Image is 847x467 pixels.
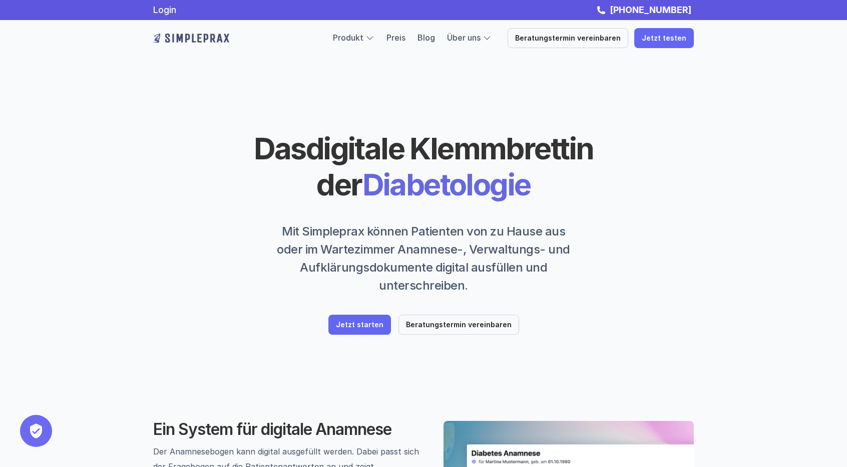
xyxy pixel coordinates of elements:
strong: [PHONE_NUMBER] [610,5,691,15]
h2: Ein System für digitale Anamnese [153,420,423,439]
a: Login [153,5,176,15]
a: Über uns [447,33,481,43]
p: Jetzt testen [642,34,686,43]
a: Jetzt testen [634,28,694,48]
h1: digitale Klemmbrett [251,130,596,202]
p: Mit Simpleprax können Patienten von zu Hause aus oder im Wartezimmer Anamnese-, Verwaltungs- und ... [270,222,577,295]
span: Diabetologie [362,166,531,202]
a: Preis [386,33,405,43]
a: Blog [417,33,435,43]
a: Beratungstermin vereinbaren [508,28,628,48]
p: Beratungstermin vereinbaren [515,34,621,43]
p: Beratungstermin vereinbaren [406,321,512,329]
p: Jetzt starten [336,321,383,329]
a: Jetzt starten [328,315,391,335]
a: Produkt [333,33,363,43]
a: Beratungstermin vereinbaren [398,315,519,335]
span: Das [254,130,306,166]
a: [PHONE_NUMBER] [607,5,694,15]
span: in der [316,130,599,202]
